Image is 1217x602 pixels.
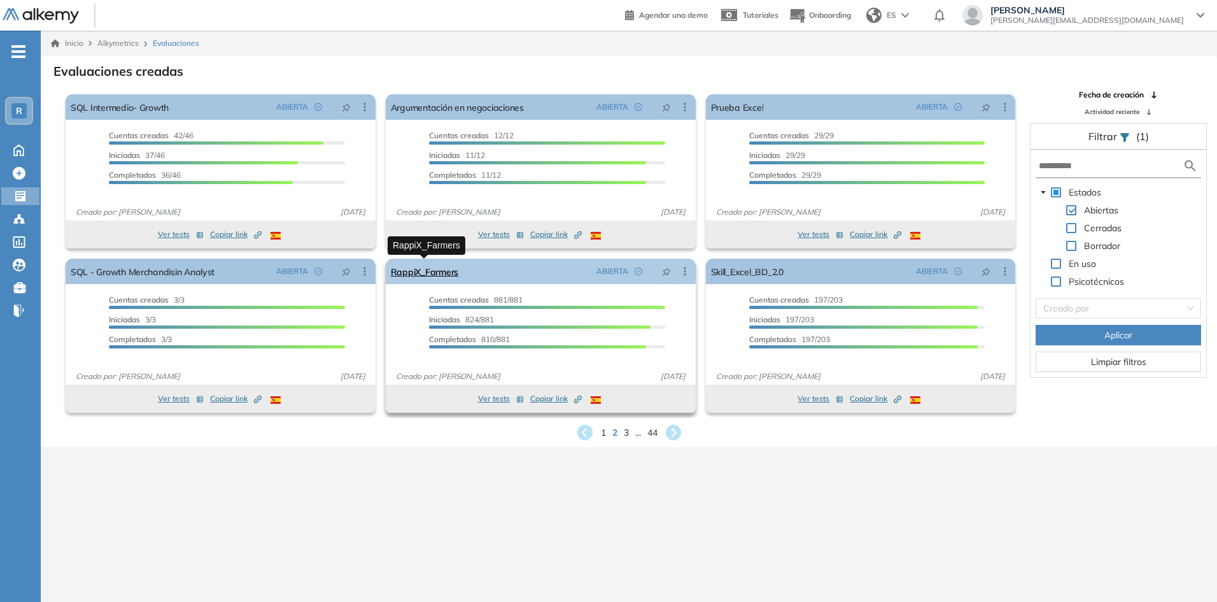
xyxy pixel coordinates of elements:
button: pushpin [332,261,360,282]
span: [DATE] [975,371,1010,382]
span: Copiar link [210,393,262,405]
span: Cuentas creadas [429,131,489,140]
button: pushpin [972,97,1000,117]
img: arrow [901,13,909,18]
span: Creado por: [PERSON_NAME] [391,206,505,218]
a: Skill_Excel_BD_2.0 [711,259,784,284]
button: Ver tests [798,227,843,242]
span: 197/203 [749,315,814,324]
img: ESP [271,232,281,240]
button: Ver tests [798,391,843,406]
button: Ver tests [158,391,204,406]
span: Cuentas creadas [109,131,169,140]
button: Copiar link [210,391,262,406]
img: ESP [591,232,601,240]
span: pushpin [981,102,990,112]
span: pushpin [342,266,351,276]
span: Fecha de creación [1079,89,1144,101]
span: Actividad reciente [1085,107,1139,117]
span: 3/3 [109,315,156,324]
span: Psicotécnicos [1066,274,1127,289]
span: (1) [1136,129,1149,144]
button: pushpin [972,261,1000,282]
span: Borrador [1081,238,1123,254]
img: ESP [910,232,920,240]
span: Creado por: [PERSON_NAME] [711,371,826,382]
span: Completados [749,170,796,180]
img: Logo [3,8,79,24]
span: Copiar link [530,229,582,240]
span: ABIERTA [596,101,628,113]
img: ESP [591,396,601,404]
span: [DATE] [335,206,370,218]
button: Ver tests [478,227,524,242]
span: Iniciadas [749,315,780,324]
span: Estados [1069,187,1101,198]
button: Copiar link [210,227,262,242]
a: Inicio [51,38,83,49]
span: pushpin [662,266,671,276]
span: check-circle [954,268,962,275]
span: Cuentas creadas [429,295,489,305]
a: RappiX_Farmers [391,259,458,284]
span: Copiar link [850,393,901,405]
span: Tutoriales [743,10,778,20]
span: 29/29 [749,170,821,180]
span: Psicotécnicos [1069,276,1124,287]
span: Abiertas [1084,204,1118,216]
span: Iniciadas [109,150,140,160]
i: - [11,50,25,53]
span: [DATE] [656,371,691,382]
span: Creado por: [PERSON_NAME] [71,371,185,382]
span: Abiertas [1081,203,1121,218]
span: 3/3 [109,295,185,305]
span: 2 [612,426,617,440]
span: [DATE] [335,371,370,382]
span: Cuentas creadas [109,295,169,305]
span: 12/12 [429,131,514,140]
span: Completados [109,334,156,344]
span: Completados [429,334,476,344]
span: 29/29 [749,150,805,160]
span: Cuentas creadas [749,295,809,305]
span: 1 [601,426,606,440]
span: ABIERTA [276,101,308,113]
span: Evaluaciones [153,38,199,49]
span: 42/46 [109,131,193,140]
span: [PERSON_NAME] [990,5,1184,15]
span: Iniciadas [429,315,460,324]
button: Limpiar filtros [1036,352,1201,372]
span: Creado por: [PERSON_NAME] [71,206,185,218]
span: ES [887,10,896,21]
span: 36/46 [109,170,181,180]
span: [DATE] [975,206,1010,218]
iframe: Chat Widget [988,454,1217,602]
button: Ver tests [158,227,204,242]
span: Copiar link [210,229,262,240]
span: check-circle [635,268,642,275]
span: Iniciadas [109,315,140,324]
span: [PERSON_NAME][EMAIL_ADDRESS][DOMAIN_NAME] [990,15,1184,25]
span: ABIERTA [276,266,308,277]
button: Copiar link [850,391,901,406]
a: SQL Intermedio- Growth [71,94,169,120]
button: Onboarding [789,2,851,29]
span: Copiar link [530,393,582,405]
span: ... [635,426,641,440]
span: Aplicar [1104,328,1132,342]
span: Filtrar [1088,130,1120,143]
span: [DATE] [656,206,691,218]
button: Copiar link [850,227,901,242]
button: pushpin [652,97,680,117]
a: Prueba Excel [711,94,764,120]
span: 881/881 [429,295,523,305]
span: ABIERTA [916,101,948,113]
button: pushpin [332,97,360,117]
span: 29/29 [749,131,834,140]
span: Copiar link [850,229,901,240]
span: 197/203 [749,334,830,344]
div: Widget de chat [988,454,1217,602]
span: check-circle [954,103,962,111]
span: Creado por: [PERSON_NAME] [391,371,505,382]
span: check-circle [314,103,322,111]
